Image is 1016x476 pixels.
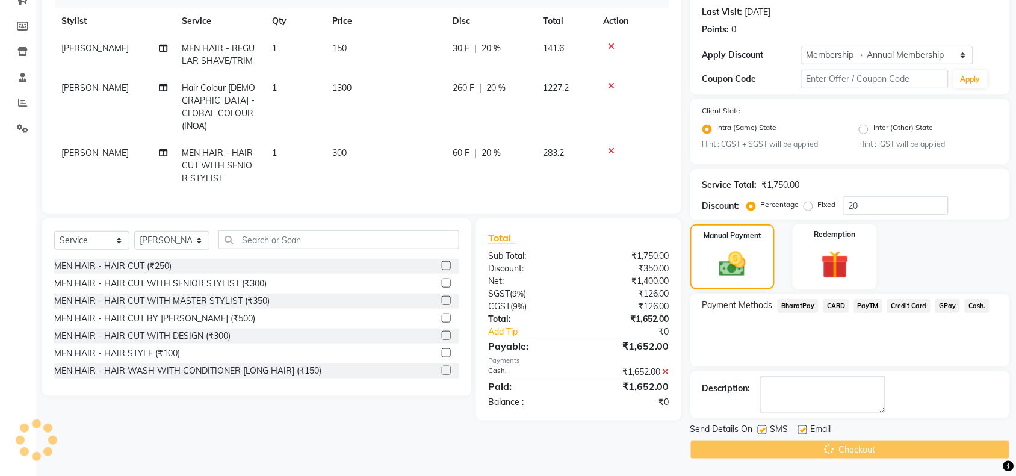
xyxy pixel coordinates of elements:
[182,147,253,184] span: MEN HAIR - HAIR CUT WITH SENIOR STYLIST
[823,299,849,313] span: CARD
[711,249,754,279] img: _cash.svg
[272,82,277,93] span: 1
[778,299,819,313] span: BharatPay
[175,8,265,35] th: Service
[745,6,771,19] div: [DATE]
[732,23,737,36] div: 0
[873,122,933,137] label: Inter (Other) State
[762,179,800,191] div: ₹1,750.00
[479,82,482,94] span: |
[578,300,678,313] div: ₹126.00
[182,43,255,66] span: MEN HAIR - REGULAR SHAVE/TRIM
[965,299,990,313] span: Cash.
[761,199,799,210] label: Percentage
[578,275,678,288] div: ₹1,400.00
[595,326,678,338] div: ₹0
[479,366,579,379] div: Cash.
[482,42,501,55] span: 20 %
[702,200,740,212] div: Discount:
[596,8,669,35] th: Action
[935,299,960,313] span: GPay
[479,313,579,326] div: Total:
[54,365,321,377] div: MEN HAIR - HAIR WASH WITH CONDITIONER [LONG HAIR] (₹150)
[512,289,524,298] span: 9%
[702,6,743,19] div: Last Visit:
[488,356,669,366] div: Payments
[265,8,325,35] th: Qty
[474,147,477,159] span: |
[801,70,949,88] input: Enter Offer / Coupon Code
[453,42,469,55] span: 30 F
[272,43,277,54] span: 1
[887,299,931,313] span: Credit Card
[578,313,678,326] div: ₹1,652.00
[770,423,788,438] span: SMS
[61,43,129,54] span: [PERSON_NAME]
[702,139,841,150] small: Hint : CGST + SGST will be applied
[332,147,347,158] span: 300
[61,82,129,93] span: [PERSON_NAME]
[702,179,757,191] div: Service Total:
[479,379,579,394] div: Paid:
[578,379,678,394] div: ₹1,652.00
[182,82,255,131] span: Hair Colour [DEMOGRAPHIC_DATA] - GLOBAL COLOUR(INΟΑ)
[453,147,469,159] span: 60 F
[543,147,564,158] span: 283.2
[953,70,988,88] button: Apply
[54,330,231,342] div: MEN HAIR - HAIR CUT WITH DESIGN (₹300)
[818,199,836,210] label: Fixed
[488,301,510,312] span: CGST
[479,339,579,353] div: Payable:
[702,299,773,312] span: Payment Methods
[479,262,579,275] div: Discount:
[332,82,352,93] span: 1300
[702,23,729,36] div: Points:
[813,247,858,282] img: _gift.svg
[479,275,579,288] div: Net:
[482,147,501,159] span: 20 %
[702,73,801,85] div: Coupon Code
[702,105,741,116] label: Client State
[513,301,524,311] span: 9%
[543,43,564,54] span: 141.6
[704,230,761,241] label: Manual Payment
[54,347,180,360] div: MEN HAIR - HAIR STYLE (₹100)
[536,8,596,35] th: Total
[814,229,856,240] label: Redemption
[690,423,753,438] span: Send Details On
[325,8,445,35] th: Price
[54,8,175,35] th: Stylist
[578,366,678,379] div: ₹1,652.00
[54,295,270,308] div: MEN HAIR - HAIR CUT WITH MASTER STYLIST (₹350)
[543,82,569,93] span: 1227.2
[578,396,678,409] div: ₹0
[488,232,516,244] span: Total
[486,82,506,94] span: 20 %
[479,300,579,313] div: ( )
[488,288,510,299] span: SGST
[479,288,579,300] div: ( )
[854,299,883,313] span: PayTM
[54,260,172,273] div: MEN HAIR - HAIR CUT (₹250)
[479,326,595,338] a: Add Tip
[578,250,678,262] div: ₹1,750.00
[218,230,459,249] input: Search or Scan
[54,312,255,325] div: MEN HAIR - HAIR CUT BY [PERSON_NAME] (₹500)
[702,382,751,395] div: Description:
[578,288,678,300] div: ₹126.00
[332,43,347,54] span: 150
[479,250,579,262] div: Sub Total:
[578,339,678,353] div: ₹1,652.00
[811,423,831,438] span: Email
[61,147,129,158] span: [PERSON_NAME]
[578,262,678,275] div: ₹350.00
[445,8,536,35] th: Disc
[54,277,267,290] div: MEN HAIR - HAIR CUT WITH SENIOR STYLIST (₹300)
[474,42,477,55] span: |
[272,147,277,158] span: 1
[702,49,801,61] div: Apply Discount
[717,122,777,137] label: Intra (Same) State
[859,139,997,150] small: Hint : IGST will be applied
[479,396,579,409] div: Balance :
[453,82,474,94] span: 260 F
